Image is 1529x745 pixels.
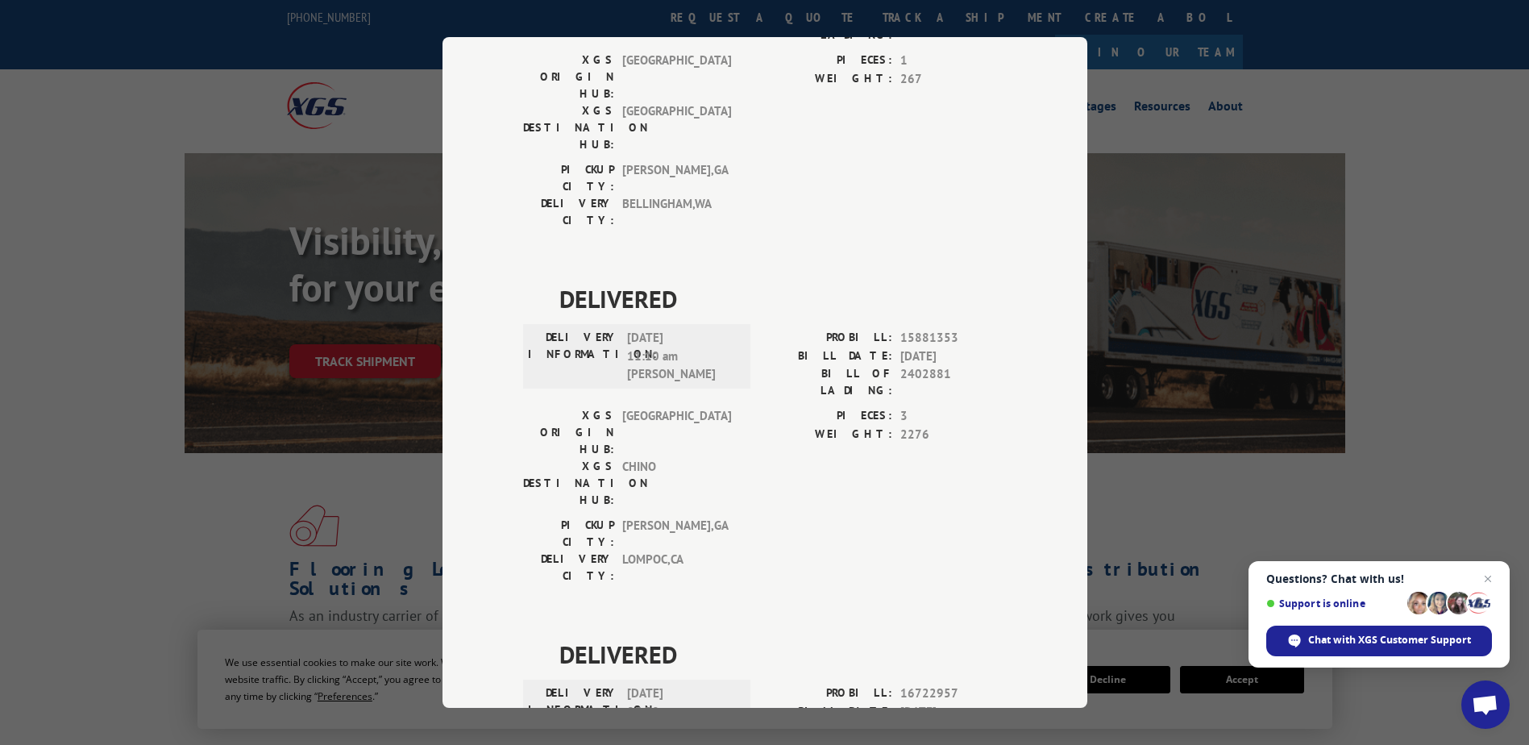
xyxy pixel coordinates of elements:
label: PIECES: [765,52,892,70]
label: XGS ORIGIN HUB: [523,52,614,102]
label: BILL DATE: [765,703,892,722]
span: 2402881 [900,365,1007,399]
div: Chat with XGS Customer Support [1266,626,1492,656]
span: [DATE] 05:38 pm [PERSON_NAME] [627,685,736,739]
label: DELIVERY CITY: [523,551,614,585]
label: PICKUP CITY: [523,517,614,551]
label: PIECES: [765,407,892,426]
label: WEIGHT: [765,426,892,444]
label: XGS DESTINATION HUB: [523,102,614,153]
label: PROBILL: [765,329,892,348]
label: XGS DESTINATION HUB: [523,458,614,509]
span: 16722957 [900,685,1007,703]
span: [GEOGRAPHIC_DATA] [622,102,731,153]
span: [PERSON_NAME] , GA [622,517,731,551]
span: [DATE] [900,348,1007,366]
span: [PERSON_NAME] , GA [622,161,731,195]
span: 2276 [900,426,1007,444]
span: LOMPOC , CA [622,551,731,585]
label: DELIVERY CITY: [523,195,614,229]
span: BELLINGHAM , WA [622,195,731,229]
div: Open chat [1461,680,1510,729]
span: CHINO [622,458,731,509]
span: 3 [900,407,1007,426]
span: [DATE] [900,703,1007,722]
label: DELIVERY INFORMATION: [528,329,619,384]
span: 15881353 [900,329,1007,348]
span: Chat with XGS Customer Support [1308,633,1471,647]
label: PICKUP CITY: [523,161,614,195]
span: [GEOGRAPHIC_DATA] [622,52,731,102]
span: Questions? Chat with us! [1266,572,1492,585]
span: Support is online [1266,597,1402,610]
label: PROBILL: [765,685,892,703]
label: BILL DATE: [765,348,892,366]
span: DELIVERED [559,636,1007,672]
label: BILL OF LADING: [765,365,892,399]
span: DELIVERED [559,281,1007,317]
label: XGS ORIGIN HUB: [523,407,614,458]
label: DELIVERY INFORMATION: [528,685,619,739]
span: [DATE] 11:10 am [PERSON_NAME] [627,329,736,384]
span: 267 [900,70,1007,89]
label: WEIGHT: [765,70,892,89]
span: [GEOGRAPHIC_DATA] [622,407,731,458]
span: Close chat [1478,569,1498,589]
span: 1 [900,52,1007,70]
